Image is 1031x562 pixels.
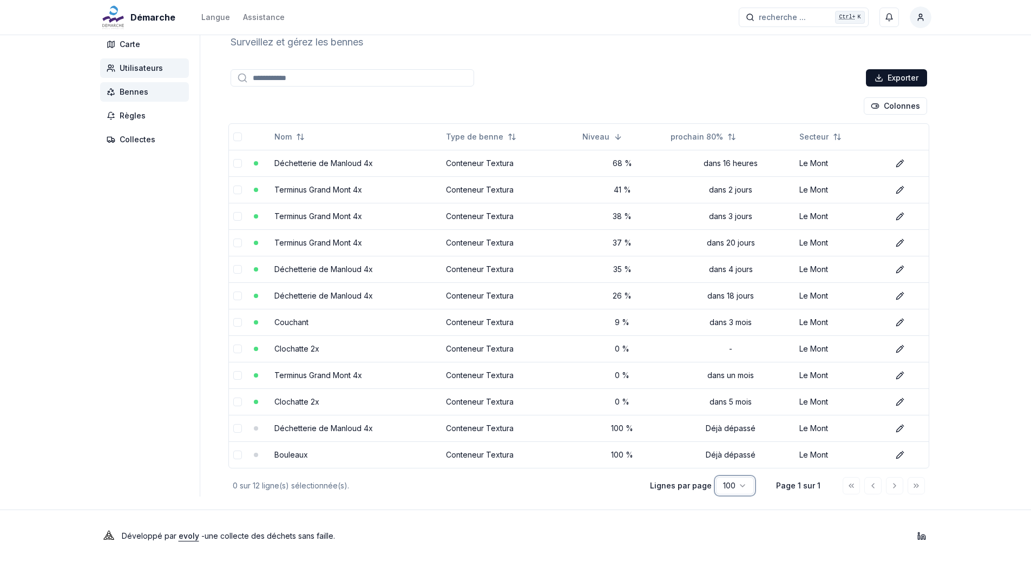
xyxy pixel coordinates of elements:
[100,130,193,149] a: Collectes
[650,480,712,491] p: Lignes par page
[671,423,791,434] div: Déjà dépassé
[582,343,662,354] div: 0 %
[130,11,175,24] span: Démarche
[739,8,869,27] button: recherche ...Ctrl+K
[233,239,242,247] button: select-row
[582,264,662,275] div: 35 %
[582,317,662,328] div: 9 %
[120,63,163,74] span: Utilisateurs
[201,11,230,24] button: Langue
[100,35,193,54] a: Carte
[582,370,662,381] div: 0 %
[100,11,180,24] a: Démarche
[671,396,791,407] div: dans 5 mois
[274,211,362,221] a: Terminus Grand Mont 4x
[795,229,886,256] td: Le Mont
[864,97,927,115] button: Cocher les colonnes
[795,309,886,335] td: Le Mont
[793,128,848,146] button: Not sorted. Click to sort ascending.
[274,185,362,194] a: Terminus Grand Mont 4x
[100,58,193,78] a: Utilisateurs
[671,131,723,142] span: prochain 80%
[120,110,146,121] span: Règles
[274,291,373,300] a: Déchetterie de Manloud 4x
[582,131,609,142] span: Niveau
[795,282,886,309] td: Le Mont
[664,128,743,146] button: Not sorted. Click to sort ascending.
[274,238,362,247] a: Terminus Grand Mont 4x
[233,212,242,221] button: select-row
[582,290,662,301] div: 26 %
[671,290,791,301] div: dans 18 jours
[274,318,308,327] a: Couchant
[795,203,886,229] td: Le Mont
[233,265,242,274] button: select-row
[582,158,662,169] div: 68 %
[233,318,242,327] button: select-row
[795,335,886,362] td: Le Mont
[582,449,662,460] div: 100 %
[771,480,825,491] div: Page 1 sur 1
[866,69,927,87] button: Exporter
[671,343,791,354] div: -
[442,176,579,203] td: Conteneur Textura
[582,211,662,222] div: 38 %
[274,158,373,168] a: Déchetterie de Manloud 4x
[442,415,579,441] td: Conteneur Textura
[233,159,242,168] button: select-row
[100,4,126,30] img: Démarche Logo
[439,128,523,146] button: Not sorted. Click to sort ascending.
[582,184,662,195] div: 41 %
[671,370,791,381] div: dans un mois
[268,128,311,146] button: Not sorted. Click to sort ascending.
[122,528,335,544] p: Développé par - une collecte des déchets sans faille .
[442,309,579,335] td: Conteneur Textura
[795,176,886,203] td: Le Mont
[274,371,362,380] a: Terminus Grand Mont 4x
[442,441,579,468] td: Conteneur Textura
[671,211,791,222] div: dans 3 jours
[671,449,791,460] div: Déjà dépassé
[795,388,886,415] td: Le Mont
[120,87,148,97] span: Bennes
[446,131,503,142] span: Type de benne
[100,82,193,102] a: Bennes
[671,184,791,195] div: dans 2 jours
[799,131,829,142] span: Secteur
[233,398,242,406] button: select-row
[671,237,791,248] div: dans 20 jours
[233,186,242,194] button: select-row
[442,203,579,229] td: Conteneur Textura
[759,12,806,23] span: recherche ...
[795,362,886,388] td: Le Mont
[274,450,308,459] a: Bouleaux
[233,292,242,300] button: select-row
[233,451,242,459] button: select-row
[582,237,662,248] div: 37 %
[576,128,629,146] button: Sorted descending. Click to sort ascending.
[582,396,662,407] div: 0 %
[233,371,242,380] button: select-row
[179,531,199,540] a: evoly
[795,415,886,441] td: Le Mont
[274,131,292,142] span: Nom
[671,158,791,169] div: dans 16 heures
[442,362,579,388] td: Conteneur Textura
[120,134,155,145] span: Collectes
[671,264,791,275] div: dans 4 jours
[795,150,886,176] td: Le Mont
[233,424,242,433] button: select-row
[243,11,285,24] a: Assistance
[795,256,886,282] td: Le Mont
[100,106,193,125] a: Règles
[100,527,117,545] img: Evoly Logo
[274,344,319,353] a: Clochatte 2x
[442,388,579,415] td: Conteneur Textura
[442,282,579,309] td: Conteneur Textura
[233,345,242,353] button: select-row
[442,150,579,176] td: Conteneur Textura
[274,397,319,406] a: Clochatte 2x
[274,265,373,274] a: Déchetterie de Manloud 4x
[274,424,373,433] a: Déchetterie de Manloud 4x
